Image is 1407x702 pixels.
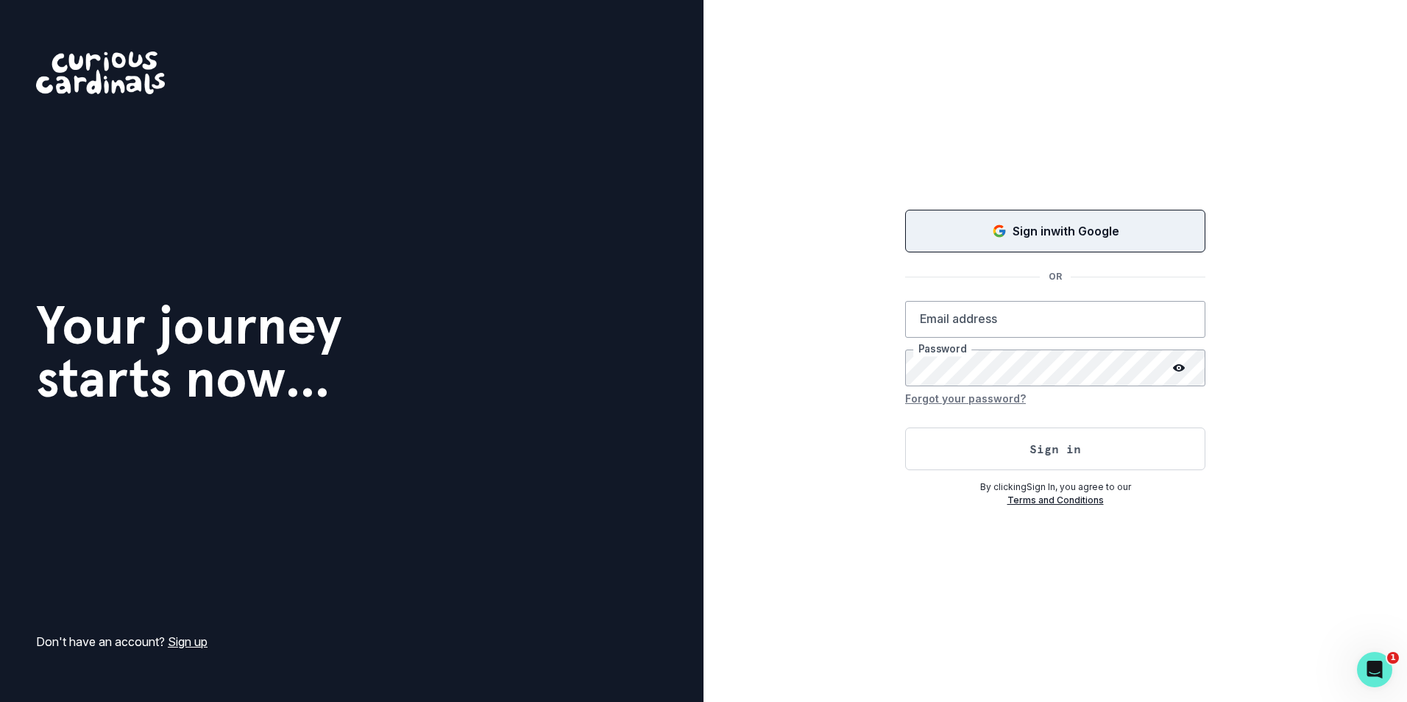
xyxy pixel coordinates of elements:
iframe: Intercom live chat [1357,652,1392,687]
a: Terms and Conditions [1007,494,1104,506]
button: Forgot your password? [905,386,1026,410]
a: Sign up [168,634,208,649]
p: Don't have an account? [36,633,208,650]
span: 1 [1387,652,1399,664]
p: By clicking Sign In , you agree to our [905,481,1205,494]
button: Sign in [905,428,1205,470]
p: Sign in with Google [1013,222,1119,240]
button: Sign in with Google (GSuite) [905,210,1205,252]
img: Curious Cardinals Logo [36,52,165,94]
h1: Your journey starts now... [36,299,342,405]
p: OR [1040,270,1071,283]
